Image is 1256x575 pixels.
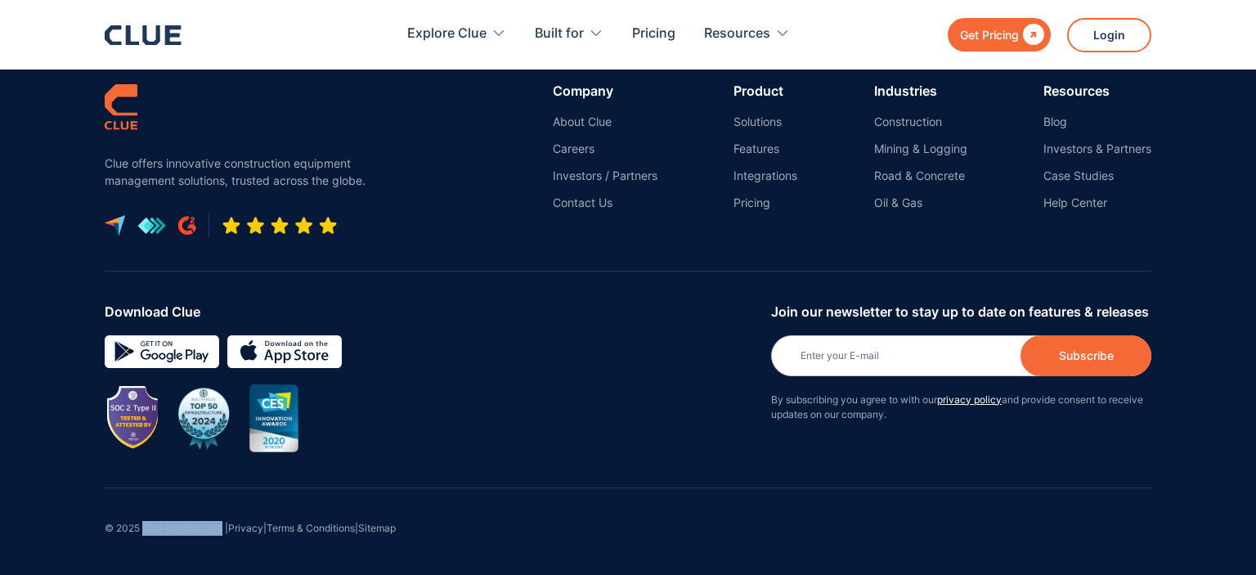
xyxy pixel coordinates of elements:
p: Clue offers innovative construction equipment management solutions, trusted across the globe. [105,155,375,189]
div: Product [733,83,797,98]
div: Built for [535,8,603,60]
a: Login [1067,18,1151,52]
a: Get Pricing [948,18,1051,52]
a: Sitemap [358,522,396,534]
a: Road & Concrete [874,168,967,183]
a: Pricing [632,8,675,60]
img: clue logo simple [105,83,137,130]
form: Newsletter [771,304,1151,455]
a: Help Center [1043,195,1151,210]
img: BuiltWorlds Top 50 Infrastructure 2024 award badge with [170,384,237,451]
div: Explore Clue [407,8,487,60]
a: Features [733,142,797,156]
img: Image showing SOC 2 TYPE II badge for CLUE [109,388,158,448]
a: Pricing [733,195,797,210]
div: Resources [1043,83,1151,98]
div: Explore Clue [407,8,506,60]
div: Download Clue [105,304,759,319]
div: Join our newsletter to stay up to date on features & releases [771,304,1151,319]
input: Enter your E-mail [771,335,1151,376]
img: CES innovation award 2020 image [249,384,298,452]
a: Investors / Partners [553,168,657,183]
div: Resources [704,8,790,60]
a: Privacy [228,522,263,534]
a: Contact Us [553,195,657,210]
div: Resources [704,8,770,60]
p: By subscribing you agree to with our and provide consent to receive updates on our company. [771,393,1151,422]
div: Industries [874,83,967,98]
a: Careers [553,142,657,156]
a: Solutions [733,115,797,129]
div:  [1019,25,1044,45]
a: Integrations [733,168,797,183]
a: Terms & Conditions [267,522,355,534]
img: Google simple icon [105,335,219,368]
a: Mining & Logging [874,142,967,156]
a: Oil & Gas [874,195,967,210]
a: About Clue [553,115,657,129]
input: Subscribe [1020,335,1151,376]
a: Blog [1043,115,1151,129]
a: privacy policy [937,393,1002,406]
img: Five-star rating icon [222,216,338,236]
a: Investors & Partners [1043,142,1151,156]
a: Case Studies [1043,168,1151,183]
div: Get Pricing [960,25,1019,45]
a: Construction [874,115,967,129]
img: download on the App store [227,335,342,368]
div: Built for [535,8,584,60]
img: capterra logo icon [105,215,125,236]
div: Company [553,83,657,98]
img: get app logo [137,217,166,235]
img: G2 review platform icon [178,216,196,236]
